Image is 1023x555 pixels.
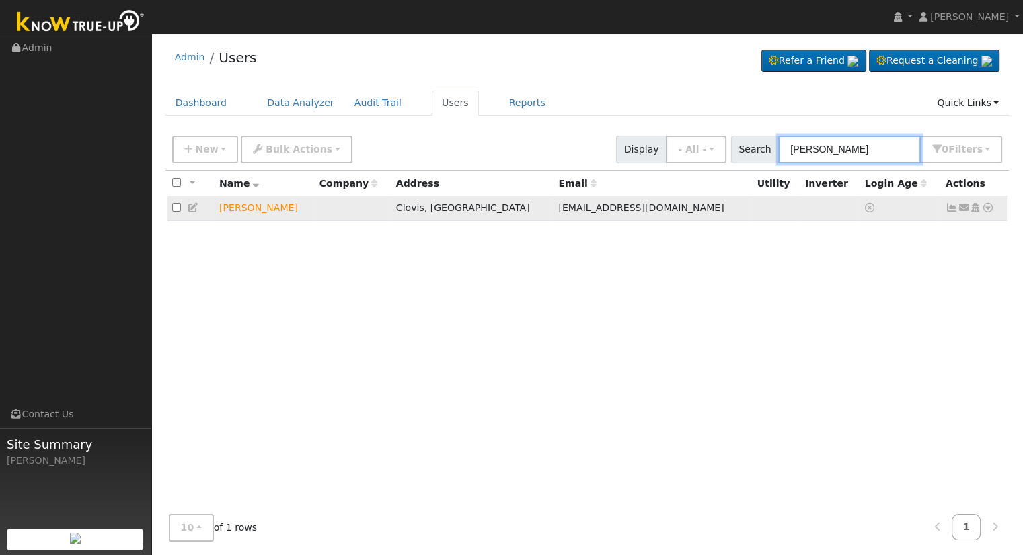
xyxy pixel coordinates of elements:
[946,202,958,213] a: Not connected
[215,196,315,221] td: Lead
[981,56,992,67] img: retrieve
[10,7,151,38] img: Know True-Up
[865,178,927,189] span: Days since last login
[946,177,1002,191] div: Actions
[219,178,259,189] span: Name
[70,533,81,544] img: retrieve
[869,50,999,73] a: Request a Cleaning
[865,202,877,213] a: No login access
[847,56,858,67] img: retrieve
[175,52,205,62] a: Admin
[169,514,214,542] button: 10
[195,144,218,155] span: New
[927,91,1009,116] a: Quick Links
[761,50,866,73] a: Refer a Friend
[266,144,332,155] span: Bulk Actions
[952,514,981,540] a: 1
[616,136,667,163] span: Display
[969,202,981,213] a: Login As
[188,202,200,213] a: Edit User
[165,91,237,116] a: Dashboard
[219,50,256,66] a: Users
[805,177,856,191] div: Inverter
[920,136,1002,163] button: 0Filters
[666,136,726,163] button: - All -
[169,514,258,542] span: of 1 rows
[257,91,344,116] a: Data Analyzer
[241,136,352,163] button: Bulk Actions
[558,202,724,213] span: [EMAIL_ADDRESS][DOMAIN_NAME]
[977,144,982,155] span: s
[319,178,377,189] span: Company name
[344,91,412,116] a: Audit Trail
[731,136,779,163] span: Search
[558,178,596,189] span: Email
[948,144,983,155] span: Filter
[181,522,194,533] span: 10
[432,91,479,116] a: Users
[172,136,239,163] button: New
[930,11,1009,22] span: [PERSON_NAME]
[757,177,796,191] div: Utility
[778,136,921,163] input: Search
[958,201,970,215] a: 094@gmail.com
[396,177,550,191] div: Address
[499,91,556,116] a: Reports
[982,201,994,215] a: Other actions
[7,435,144,454] span: Site Summary
[7,454,144,468] div: [PERSON_NAME]
[391,196,554,221] td: Clovis, [GEOGRAPHIC_DATA]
